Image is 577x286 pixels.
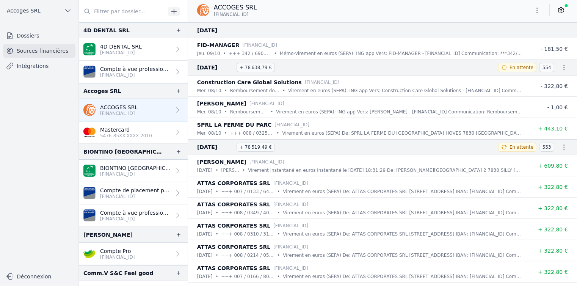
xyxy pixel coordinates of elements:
[221,188,274,195] p: +++ 007 / 0133 / 64021 +++
[288,87,522,94] p: Virement en euros (SEPA): ING app Vers: Construction Care Global Solutions - [FINANCIAL_ID] Commu...
[283,230,522,238] p: Virement en euros (SEPA) De: ATTAS CORPORATES SRL [STREET_ADDRESS] IBAN: [FINANCIAL_ID] Communica...
[100,247,135,255] p: Compte Pro
[216,251,218,259] div: •
[224,108,227,116] div: •
[538,163,568,169] span: + 609,80 €
[541,46,568,52] span: - 181,50 €
[83,26,130,35] div: 4D DENTAL SRL
[197,41,240,50] p: FID-MANAGER
[197,26,234,35] span: [DATE]
[79,204,188,227] a: Compte à vue professionnel [FINANCIAL_ID]
[197,242,270,251] p: ATTAS CORPORATES SRL
[277,251,280,259] div: •
[538,184,568,190] span: + 322,80 €
[510,64,533,71] span: En attente
[197,63,234,72] span: [DATE]
[197,143,234,152] span: [DATE]
[538,248,568,254] span: + 322,80 €
[100,133,152,139] p: 5476-85XX-XXXX-2010
[538,226,568,233] span: + 322,80 €
[197,157,246,167] p: [PERSON_NAME]
[510,144,533,150] span: En attente
[249,158,284,166] p: [FINANCIAL_ID]
[3,5,75,17] button: Accoges SRL
[100,171,171,177] p: [FINANCIAL_ID]
[270,108,273,116] div: •
[100,164,171,172] p: BIONTINO [GEOGRAPHIC_DATA] SPRL
[282,87,285,94] div: •
[216,209,218,217] div: •
[197,200,270,209] p: ATTAS CORPORATES SRL
[100,209,171,217] p: Compte à vue professionnel
[216,273,218,280] div: •
[276,108,522,116] p: Virement en euros (SEPA): ING app Vers: [PERSON_NAME] - [FINANCIAL_ID] Communication: Rembourseme...
[100,126,152,134] p: Mastercard
[229,50,271,57] p: +++ 342 / 6908 / 53594 +++
[83,126,96,138] img: imageedit_2_6530439554.png
[283,209,522,217] p: Virement en euros (SEPA) De: ATTAS CORPORATES SRL [STREET_ADDRESS] IBAN: [FINANCIAL_ID] Communica...
[237,143,275,152] span: + 78 519,49 €
[79,160,188,182] a: BIONTINO [GEOGRAPHIC_DATA] SPRL [FINANCIAL_ID]
[7,7,41,14] span: Accoges SRL
[275,121,310,129] p: [FINANCIAL_ID]
[273,201,308,208] p: [FINANCIAL_ID]
[221,251,274,259] p: +++ 008 / 0214 / 05195 +++
[197,179,270,188] p: ATTAS CORPORATES SRL
[100,110,138,116] p: [FINANCIAL_ID]
[276,129,279,137] div: •
[216,230,218,238] div: •
[277,273,280,280] div: •
[221,167,240,174] p: [PERSON_NAME]
[197,4,209,16] img: ing.png
[83,104,96,116] img: ing.png
[243,41,278,49] p: [FINANCIAL_ID]
[83,165,96,177] img: BNP_BE_BUSINESS_GEBABEBB.png
[197,129,221,137] p: mer. 08/10
[79,243,188,265] a: Compte Pro [FINANCIAL_ID]
[282,129,522,137] p: Virement en euros (SEPA) De: SPRL LA FERME DU [GEOGRAPHIC_DATA] HOVES 7830 [GEOGRAPHIC_DATA] IBAN...
[197,87,221,94] p: mer. 08/10
[83,43,96,55] img: BNP_BE_BUSINESS_GEBABEBB.png
[237,63,275,72] span: + 78 638,79 €
[79,121,188,144] a: Mastercard 5476-85XX-XXXX-2010
[83,187,96,199] img: VAN_BREDA_JVBABE22XXX.png
[283,273,522,280] p: Virement en euros (SEPA) De: ATTAS CORPORATES SRL [STREET_ADDRESS] IBAN: [FINANCIAL_ID] Communica...
[274,50,277,57] div: •
[100,50,142,56] p: [FINANCIAL_ID]
[83,66,96,78] img: VAN_BREDA_JVBABE22XXX.png
[79,61,188,83] a: Compte à vue professionnel [FINANCIAL_ID]
[221,273,274,280] p: +++ 007 / 0166 / 80916 +++
[79,99,188,121] a: ACCOGES SRL [FINANCIAL_ID]
[224,87,227,94] div: •
[100,216,171,222] p: [FINANCIAL_ID]
[538,126,568,132] span: + 443,10 €
[83,230,133,239] div: [PERSON_NAME]
[197,209,213,217] p: [DATE]
[305,79,340,86] p: [FINANCIAL_ID]
[248,167,522,174] p: Virement instantané en euros Instantané le [DATE] 18:31:29 De: [PERSON_NAME][GEOGRAPHIC_DATA] 2 7...
[3,59,75,73] a: Intégrations
[273,179,308,187] p: [FINANCIAL_ID]
[197,167,213,174] p: [DATE]
[83,86,121,96] div: Accoges SRL
[277,230,280,238] div: •
[83,147,163,156] div: BIONTINO [GEOGRAPHIC_DATA] SRL
[541,83,568,89] span: - 322,80 €
[197,120,272,129] p: SPRL LA FERME DU PARC
[197,221,270,230] p: ATTAS CORPORATES SRL
[100,187,171,194] p: Compte de placement professionnel
[242,167,245,174] div: •
[216,188,218,195] div: •
[283,188,522,195] p: Virement en euros (SEPA) De: ATTAS CORPORATES SRL [STREET_ADDRESS] IBAN: [FINANCIAL_ID] Communica...
[539,63,554,72] span: 554
[539,143,554,152] span: 553
[224,129,227,137] div: •
[273,243,308,251] p: [FINANCIAL_ID]
[197,78,302,87] p: Construction Care Global Solutions
[197,273,213,280] p: [DATE]
[547,104,568,110] span: - 1,00 €
[197,50,220,57] p: jeu. 09/10
[3,44,75,58] a: Sources financières
[3,270,75,283] button: Déconnexion
[538,269,568,275] span: + 322,80 €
